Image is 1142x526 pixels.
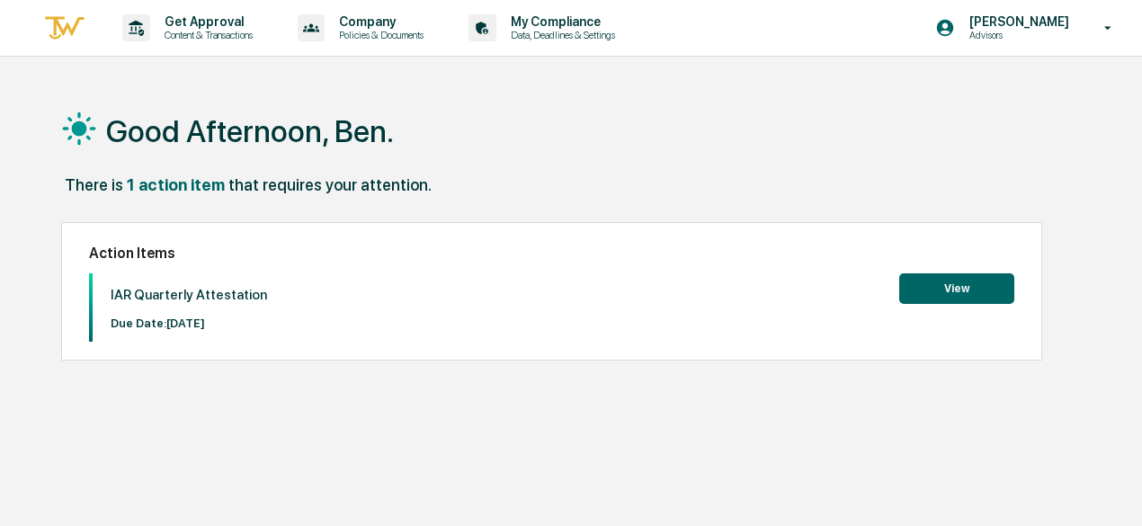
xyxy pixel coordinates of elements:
p: Get Approval [150,14,262,29]
a: View [899,279,1014,296]
p: My Compliance [496,14,624,29]
p: Content & Transactions [150,29,262,41]
p: Policies & Documents [325,29,433,41]
div: There is [65,175,123,194]
div: that requires your attention. [228,175,432,194]
h1: Good Afternoon, Ben. [106,113,394,149]
img: logo [43,13,86,43]
h2: Action Items [89,245,1014,262]
p: Due Date: [DATE] [111,316,267,330]
p: Data, Deadlines & Settings [496,29,624,41]
p: [PERSON_NAME] [955,14,1078,29]
div: 1 action item [127,175,225,194]
p: Advisors [955,29,1078,41]
button: View [899,273,1014,304]
p: IAR Quarterly Attestation [111,287,267,303]
p: Company [325,14,433,29]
